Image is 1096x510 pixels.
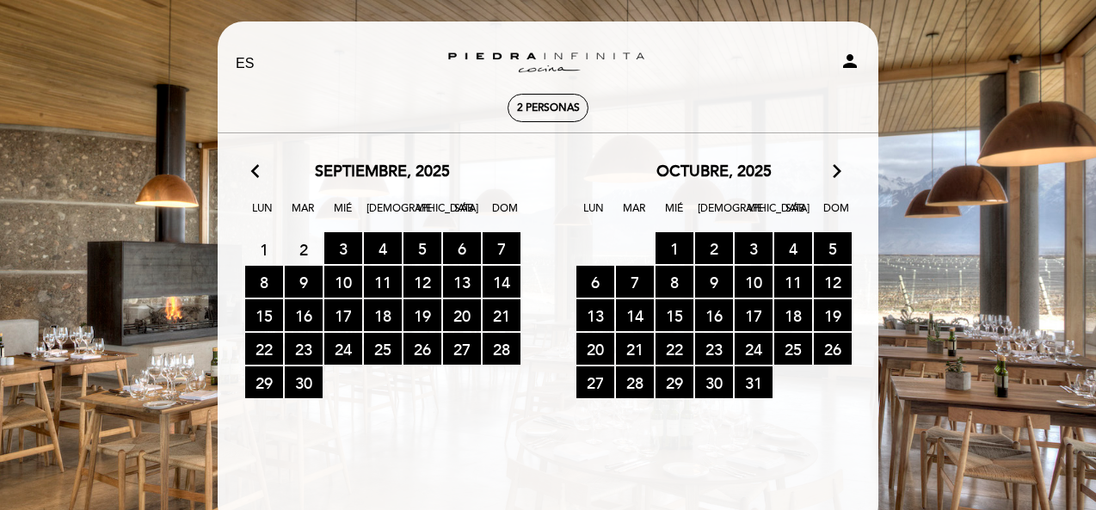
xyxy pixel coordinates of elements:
span: 30 [695,366,733,398]
span: 28 [616,366,654,398]
span: 15 [656,299,693,331]
span: 2 [695,232,733,264]
span: Dom [819,200,853,231]
span: 3 [735,232,773,264]
span: [DEMOGRAPHIC_DATA] [366,200,401,231]
span: 8 [245,266,283,298]
span: 1 [656,232,693,264]
span: 29 [656,366,693,398]
span: 4 [774,232,812,264]
span: 6 [576,266,614,298]
span: Mié [326,200,360,231]
span: 12 [814,266,852,298]
span: Lun [245,200,280,231]
span: 4 [364,232,402,264]
span: 5 [403,232,441,264]
span: 17 [735,299,773,331]
span: 22 [245,333,283,365]
span: 11 [774,266,812,298]
span: 29 [245,366,283,398]
span: 9 [695,266,733,298]
span: 15 [245,299,283,331]
span: 21 [483,299,520,331]
span: 26 [403,333,441,365]
span: 22 [656,333,693,365]
i: arrow_back_ios [251,161,267,183]
span: 11 [364,266,402,298]
a: Zuccardi [GEOGRAPHIC_DATA] - Restaurant [GEOGRAPHIC_DATA] [440,40,656,88]
span: 31 [735,366,773,398]
span: 20 [576,333,614,365]
span: 13 [576,299,614,331]
i: arrow_forward_ios [829,161,845,183]
span: 5 [814,232,852,264]
span: 28 [483,333,520,365]
span: 23 [285,333,323,365]
span: [DEMOGRAPHIC_DATA] [698,200,732,231]
span: 14 [483,266,520,298]
span: 1 [245,233,283,265]
span: 6 [443,232,481,264]
span: Mié [657,200,692,231]
span: 10 [735,266,773,298]
span: 14 [616,299,654,331]
span: 23 [695,333,733,365]
span: 25 [364,333,402,365]
span: 12 [403,266,441,298]
span: Mar [617,200,651,231]
span: 9 [285,266,323,298]
span: 2 [285,233,323,265]
span: octubre, 2025 [656,161,772,183]
span: 20 [443,299,481,331]
span: 17 [324,299,362,331]
span: Vie [738,200,773,231]
span: 2 personas [517,101,580,114]
i: person [840,51,860,71]
button: person [840,51,860,77]
span: 21 [616,333,654,365]
span: 7 [483,232,520,264]
span: 7 [616,266,654,298]
span: 18 [774,299,812,331]
span: 10 [324,266,362,298]
span: Lun [576,200,611,231]
span: 30 [285,366,323,398]
span: 26 [814,333,852,365]
span: Sáb [447,200,482,231]
span: 24 [735,333,773,365]
span: Sáb [779,200,813,231]
span: 3 [324,232,362,264]
span: 19 [814,299,852,331]
span: 25 [774,333,812,365]
span: Dom [488,200,522,231]
span: 27 [576,366,614,398]
span: 24 [324,333,362,365]
span: Mar [286,200,320,231]
span: 13 [443,266,481,298]
span: Vie [407,200,441,231]
span: 8 [656,266,693,298]
span: 16 [285,299,323,331]
span: 19 [403,299,441,331]
span: 18 [364,299,402,331]
span: septiembre, 2025 [315,161,450,183]
span: 27 [443,333,481,365]
span: 16 [695,299,733,331]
